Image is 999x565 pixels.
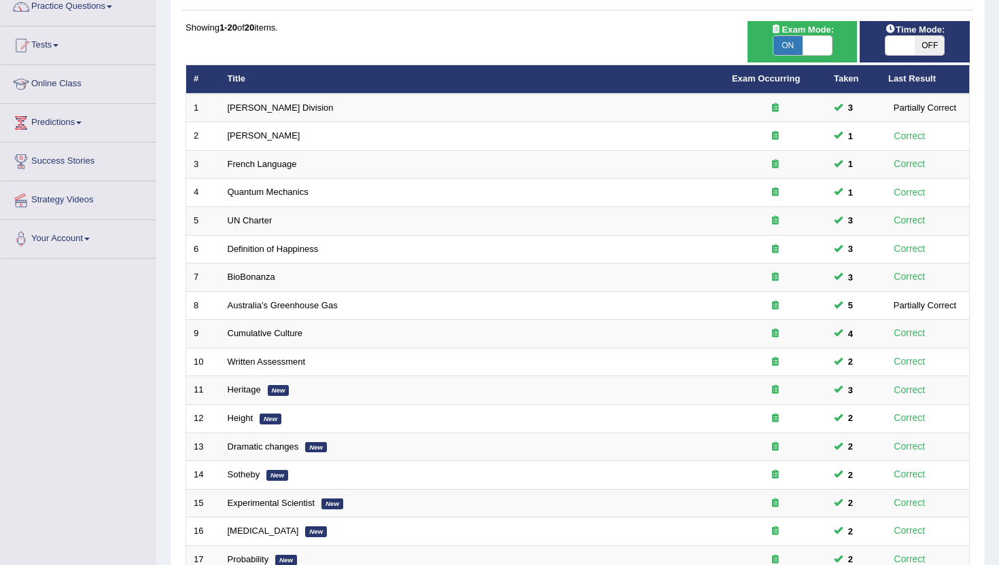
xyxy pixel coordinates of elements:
a: Height [228,413,253,423]
b: 20 [245,22,254,33]
a: French Language [228,159,297,169]
a: Tests [1,26,156,60]
a: BioBonanza [228,272,275,282]
td: 12 [186,404,220,433]
a: Strategy Videos [1,181,156,215]
a: Written Assessment [228,357,306,367]
div: Exam occurring question [732,186,819,199]
b: 1-20 [220,22,237,33]
a: Online Class [1,65,156,99]
th: Last Result [881,65,970,94]
div: Correct [888,241,931,257]
a: UN Charter [228,215,273,225]
span: You can still take this question [843,354,858,369]
a: Exam Occurring [732,73,800,84]
td: 16 [186,517,220,546]
div: Exam occurring question [732,525,819,538]
div: Exam occurring question [732,299,819,312]
a: Definition of Happiness [228,244,319,254]
span: Time Mode: [879,22,950,37]
span: You can still take this question [843,439,858,454]
div: Exam occurring question [732,158,819,171]
a: Sotheby [228,469,260,479]
div: Correct [888,354,931,369]
td: 2 [186,122,220,151]
div: Correct [888,467,931,482]
span: You can still take this question [843,468,858,482]
div: Exam occurring question [732,497,819,510]
a: Experimental Scientist [228,498,315,508]
span: You can still take this question [843,524,858,539]
div: Exam occurring question [732,384,819,397]
span: You can still take this question [843,383,858,397]
div: Correct [888,156,931,172]
div: Exam occurring question [732,441,819,454]
a: [PERSON_NAME] Division [228,103,334,113]
span: You can still take this question [843,157,858,171]
div: Show exams occurring in exams [748,21,858,62]
div: Exam occurring question [732,102,819,115]
div: Correct [888,410,931,426]
td: 11 [186,376,220,405]
div: Correct [888,382,931,398]
td: 9 [186,320,220,348]
div: Exam occurring question [732,469,819,481]
div: Exam occurring question [732,243,819,256]
a: [MEDICAL_DATA] [228,526,299,536]
td: 14 [186,461,220,490]
em: New [305,442,327,453]
div: Correct [888,523,931,539]
td: 3 [186,150,220,179]
em: New [321,498,343,509]
span: You can still take this question [843,185,858,200]
div: Exam occurring question [732,271,819,284]
div: Showing of items. [186,21,970,34]
div: Correct [888,439,931,454]
span: You can still take this question [843,270,858,285]
td: 15 [186,489,220,517]
span: You can still take this question [843,411,858,425]
span: You can still take this question [843,129,858,143]
td: 8 [186,291,220,320]
a: Heritage [228,384,261,395]
div: Exam occurring question [732,327,819,340]
span: You can still take this question [843,101,858,115]
span: ON [773,36,803,55]
td: 13 [186,433,220,461]
span: You can still take this question [843,213,858,227]
div: Exam occurring question [732,130,819,143]
a: Quantum Mechanics [228,187,309,197]
div: Correct [888,269,931,285]
a: Your Account [1,220,156,254]
div: Partially Correct [888,101,962,115]
div: Correct [888,213,931,228]
span: You can still take this question [843,327,858,341]
span: You can still take this question [843,298,858,312]
td: 7 [186,263,220,292]
a: Cumulative Culture [228,328,303,338]
div: Correct [888,495,931,511]
div: Correct [888,128,931,144]
em: New [260,414,281,424]
span: Exam Mode: [765,22,839,37]
div: Exam occurring question [732,356,819,369]
em: New [266,470,288,481]
td: 1 [186,94,220,122]
a: Success Stories [1,143,156,177]
td: 5 [186,207,220,236]
em: New [305,526,327,537]
span: OFF [915,36,944,55]
a: Predictions [1,104,156,138]
th: Taken [826,65,881,94]
a: Dramatic changes [228,441,299,452]
th: # [186,65,220,94]
div: Exam occurring question [732,412,819,425]
div: Partially Correct [888,298,962,312]
a: Probability [228,554,269,564]
a: Australia's Greenhouse Gas [228,300,338,310]
th: Title [220,65,724,94]
em: New [268,385,290,396]
div: Correct [888,185,931,200]
div: Correct [888,325,931,341]
td: 10 [186,348,220,376]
